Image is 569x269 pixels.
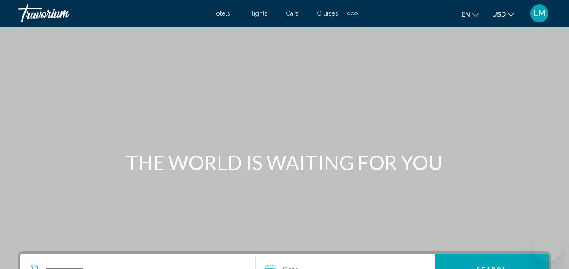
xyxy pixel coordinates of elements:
[347,6,358,21] button: Extra navigation items
[18,4,202,22] a: Travorium
[116,151,453,174] h1: THE WORLD IS WAITING FOR YOU
[461,11,470,18] span: en
[248,10,268,17] a: Flights
[533,9,545,18] span: LM
[286,10,299,17] a: Cars
[317,10,338,17] a: Cruises
[461,8,479,21] button: Change language
[492,8,514,21] button: Change currency
[528,4,551,23] button: User Menu
[211,10,230,17] a: Hotels
[533,233,562,262] iframe: Button to launch messaging window
[492,11,506,18] span: USD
